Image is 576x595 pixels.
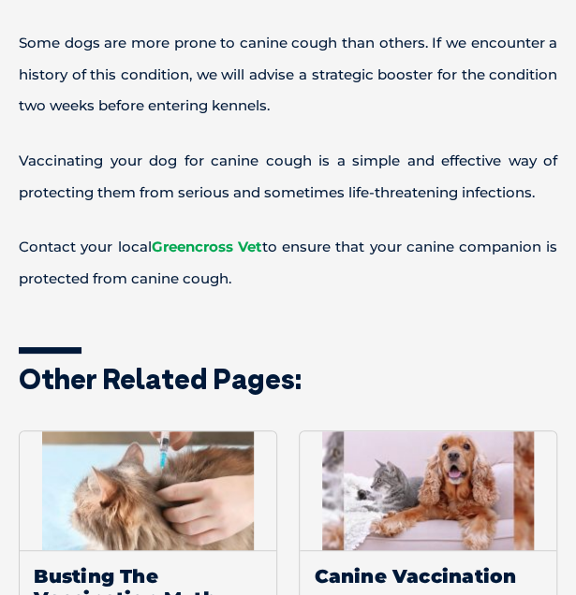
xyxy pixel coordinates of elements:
p: Contact your local to ensure that your canine companion is protected from canine cough. [19,231,557,295]
p: Some dogs are more prone to canine cough than others. If we encounter a history of this condition... [19,27,557,122]
p: Vaccinating your dog for canine cough is a simple and effective way of protecting them from serio... [19,145,557,209]
h3: Other related pages: [19,365,557,393]
a: Greencross Vet [151,238,261,255]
